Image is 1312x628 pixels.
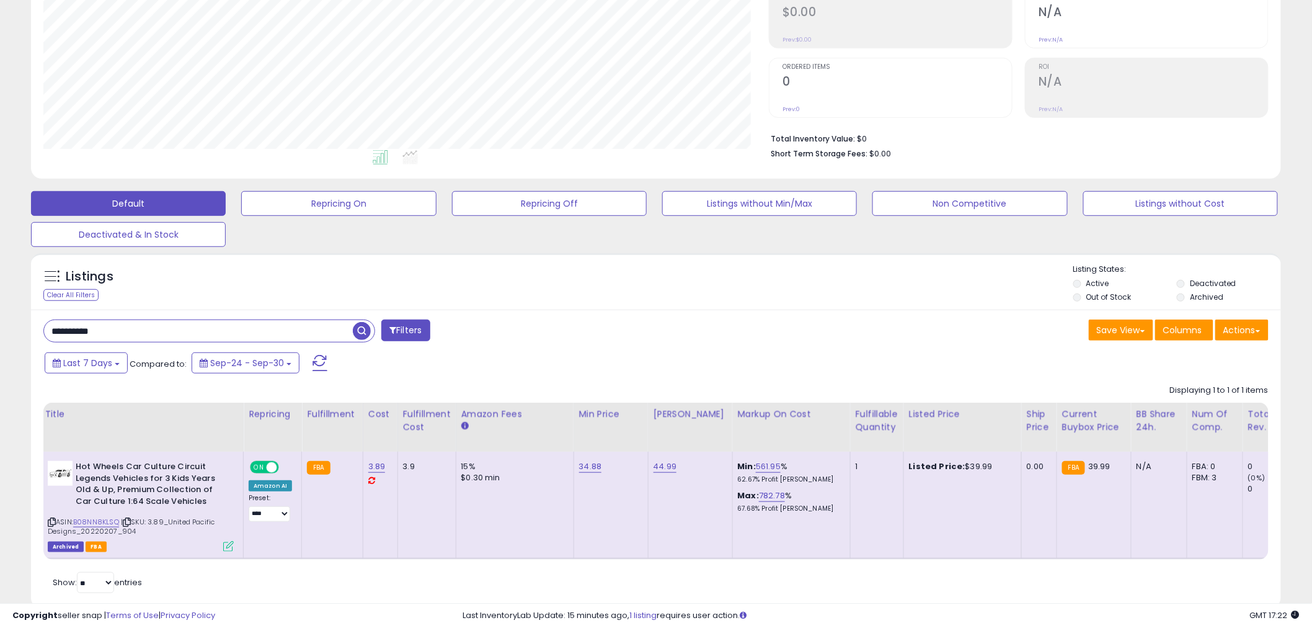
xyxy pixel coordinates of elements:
div: [PERSON_NAME] [654,408,727,421]
b: Total Inventory Value: [771,133,855,144]
span: 39.99 [1088,460,1110,472]
a: 3.89 [368,460,386,473]
span: OFF [277,462,297,473]
span: Ordered Items [782,64,1012,71]
div: Listed Price [909,408,1016,421]
div: Amazon AI [249,480,292,491]
a: 44.99 [654,460,677,473]
div: Cost [368,408,392,421]
div: Num of Comp. [1192,408,1238,434]
span: Sep-24 - Sep-30 [210,357,284,369]
span: Last 7 Days [63,357,112,369]
b: Max: [738,490,760,501]
a: 782.78 [759,490,785,502]
div: Title [45,408,238,421]
span: ROI [1039,64,1268,71]
button: Listings without Cost [1083,191,1278,216]
small: FBA [1062,461,1085,475]
small: Prev: N/A [1039,105,1063,113]
small: Amazon Fees. [461,421,469,432]
a: 34.88 [579,460,602,473]
div: Fulfillment [307,408,357,421]
label: Deactivated [1190,278,1236,289]
small: Prev: $0.00 [782,36,812,43]
small: FBA [307,461,330,475]
div: $39.99 [909,461,1012,472]
a: Privacy Policy [161,609,215,621]
label: Out of Stock [1086,292,1132,302]
li: $0 [771,130,1259,145]
span: FBA [86,542,107,552]
th: The percentage added to the cost of goods (COGS) that forms the calculator for Min & Max prices. [732,403,850,452]
button: Default [31,191,226,216]
div: Current Buybox Price [1062,408,1126,434]
strong: Copyright [12,609,58,621]
button: Save View [1089,320,1153,341]
a: 1 listing [630,609,657,621]
div: Amazon Fees [461,408,569,421]
button: Listings without Min/Max [662,191,857,216]
a: Terms of Use [106,609,159,621]
div: Fulfillment Cost [403,408,451,434]
button: Deactivated & In Stock [31,222,226,247]
div: Fulfillable Quantity [856,408,898,434]
div: Ship Price [1027,408,1052,434]
a: B08NN8KLSQ [73,517,119,527]
div: FBM: 3 [1192,472,1233,483]
div: N/A [1137,461,1177,472]
h2: 0 [782,74,1012,91]
button: Repricing Off [452,191,647,216]
p: 67.68% Profit [PERSON_NAME] [738,505,841,513]
small: Prev: N/A [1039,36,1063,43]
span: | SKU: 3.89_United Pacific Designs_20220207_904 [48,517,215,536]
div: seller snap | | [12,610,215,622]
div: 0.00 [1027,461,1047,472]
a: 561.95 [756,460,781,473]
button: Actions [1215,320,1269,341]
div: 0 [1248,461,1298,472]
span: ON [251,462,267,473]
b: Min: [738,460,756,472]
span: $0.00 [869,148,891,159]
div: Markup on Cost [738,408,845,421]
b: Short Term Storage Fees: [771,148,867,159]
div: Displaying 1 to 1 of 1 items [1170,385,1269,397]
small: (0%) [1248,473,1265,483]
b: Hot Wheels Car Culture Circuit Legends Vehicles for 3 Kids Years Old & Up, Premium Collection of ... [76,461,226,510]
div: FBA: 0 [1192,461,1233,472]
small: Prev: 0 [782,105,800,113]
h2: $0.00 [782,5,1012,22]
button: Filters [381,320,430,341]
h5: Listings [66,268,113,285]
h2: N/A [1039,5,1268,22]
span: Compared to: [130,358,187,370]
button: Repricing On [241,191,436,216]
div: Repricing [249,408,296,421]
span: Columns [1163,324,1202,336]
div: 15% [461,461,564,472]
div: % [738,490,841,513]
div: BB Share 24h. [1137,408,1182,434]
button: Columns [1155,320,1213,341]
div: 1 [856,461,894,472]
div: $0.30 min [461,472,564,483]
div: Min Price [579,408,643,421]
div: 3.9 [403,461,446,472]
p: 62.67% Profit [PERSON_NAME] [738,475,841,484]
div: Total Rev. [1248,408,1293,434]
div: Preset: [249,494,292,522]
div: Last InventoryLab Update: 15 minutes ago, requires user action. [463,610,1300,622]
div: Clear All Filters [43,289,99,301]
div: % [738,461,841,484]
span: 2025-10-9 17:22 GMT [1250,609,1300,621]
span: Listings that have been deleted from Seller Central [48,542,84,552]
button: Sep-24 - Sep-30 [192,352,299,374]
h2: N/A [1039,74,1268,91]
div: ASIN: [48,461,234,550]
div: 0 [1248,483,1298,495]
label: Archived [1190,292,1223,302]
button: Last 7 Days [45,352,128,374]
label: Active [1086,278,1109,289]
button: Non Competitive [872,191,1067,216]
b: Listed Price: [909,460,965,472]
